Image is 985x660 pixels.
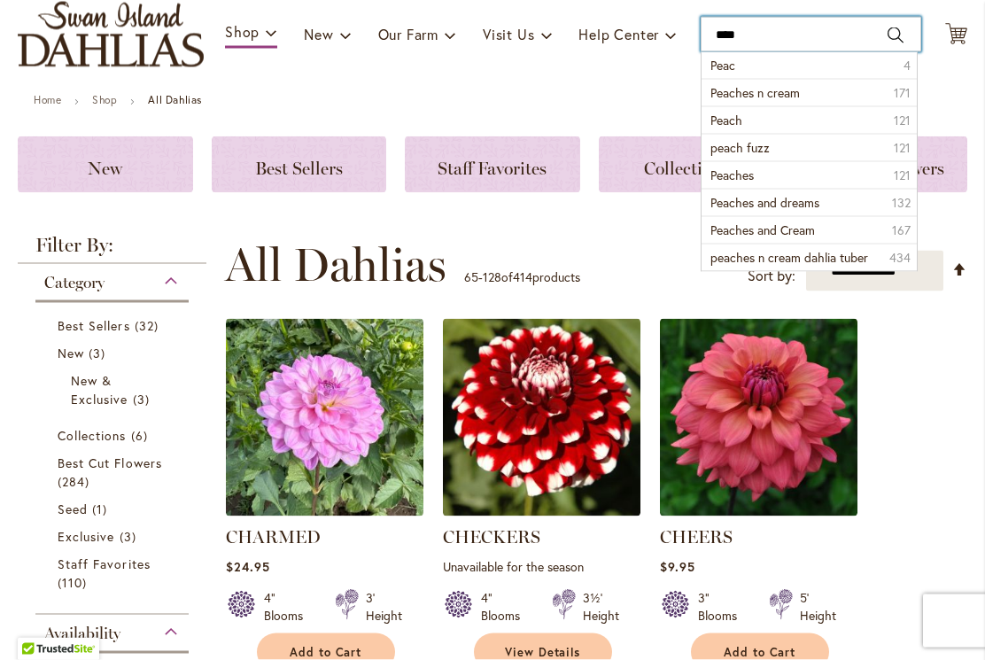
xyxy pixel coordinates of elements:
span: 6 [131,426,152,445]
div: 4" Blooms [264,589,314,625]
a: Staff Favorites [405,136,580,193]
span: 414 [513,268,532,285]
div: 3' Height [366,589,402,625]
a: Home [34,93,61,106]
span: New & Exclusive [71,372,128,408]
a: Collections [58,426,171,445]
span: 65 [464,268,478,285]
span: Collections [644,158,729,179]
p: - of products [464,263,580,291]
span: 132 [892,194,911,212]
a: CHARMED [226,503,423,520]
span: New [88,158,122,179]
a: CHEERS [660,526,733,547]
div: 3" Blooms [698,589,748,625]
p: Unavailable for the season [443,558,640,575]
span: 128 [483,268,501,285]
span: 4 [904,57,911,74]
span: Add to Cart [724,645,796,660]
a: Seed [58,500,171,518]
span: All Dahlias [225,238,446,291]
a: CHECKERS [443,503,640,520]
a: New &amp; Exclusive [71,371,158,408]
div: 3½' Height [583,589,619,625]
span: Peac [710,57,735,74]
span: 3 [133,390,154,408]
span: 167 [892,221,911,239]
a: New [58,344,171,362]
span: Shop [225,22,260,41]
span: 434 [889,249,911,267]
span: Staff Favorites [438,158,547,179]
a: New [18,136,193,193]
span: Availability [44,624,120,643]
span: 3 [89,344,110,362]
span: Exclusive [58,528,114,545]
span: Peach [710,112,742,128]
a: CHARMED [226,526,321,547]
span: Our Farm [378,25,438,43]
span: Add to Cart [290,645,362,660]
div: 4" Blooms [481,589,531,625]
a: Best Sellers [58,316,171,335]
a: Staff Favorites [58,555,171,592]
img: CHECKERS [443,319,640,516]
span: Category [44,273,105,292]
strong: All Dahlias [148,93,202,106]
span: Peaches and Cream [710,221,815,238]
button: Search [888,21,904,50]
a: Shop [92,93,117,106]
span: Collections [58,427,127,444]
img: CHEERS [660,319,857,516]
span: Help Center [578,25,659,43]
span: 110 [58,573,91,592]
strong: Filter By: [18,236,206,264]
iframe: Launch Accessibility Center [13,597,63,647]
span: Visit Us [483,25,534,43]
span: $24.95 [226,558,270,575]
span: 171 [894,84,911,102]
a: CHECKERS [443,526,540,547]
a: Exclusive [58,527,171,546]
span: Seed [58,501,88,517]
span: peach fuzz [710,139,770,156]
span: Best Cut Flowers [58,454,162,471]
span: New [304,25,333,43]
a: Best Sellers [212,136,387,193]
span: 284 [58,472,94,491]
span: Peaches n cream [710,84,800,101]
span: Best Sellers [58,317,130,334]
span: Staff Favorites [58,555,151,572]
span: 1 [92,500,112,518]
span: $9.95 [660,558,695,575]
a: Best Cut Flowers [58,454,171,491]
div: 5' Height [800,589,836,625]
a: Collections [599,136,774,193]
label: Sort by: [748,260,795,292]
span: Best Sellers [255,158,343,179]
img: CHARMED [226,319,423,516]
span: 121 [894,139,911,157]
span: 32 [135,316,163,335]
span: 121 [894,167,911,184]
span: Peaches [710,167,754,183]
span: View Details [505,645,581,660]
span: New [58,345,84,361]
a: store logo [18,2,204,67]
a: CHEERS [660,503,857,520]
span: Peaches and dreams [710,194,819,211]
span: 121 [894,112,911,129]
span: peaches n cream dahlia tuber [710,249,868,266]
span: 3 [120,527,141,546]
